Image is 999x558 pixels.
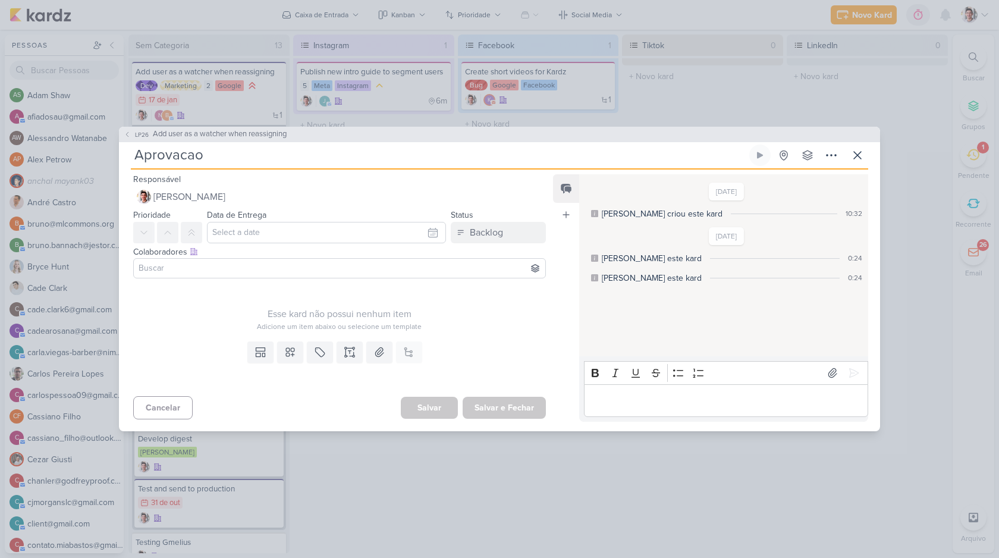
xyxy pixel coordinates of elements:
[133,396,193,419] button: Cancelar
[602,272,702,284] div: Lucas desarquivou este kard
[602,208,722,220] div: Lucas criou este kard
[131,145,747,166] input: Kard Sem Título
[133,307,546,321] div: Esse kard não possui nenhum item
[602,252,702,265] div: Lucas arquivou este kard
[133,210,171,220] label: Prioridade
[133,246,546,258] div: Colaboradores
[153,190,225,204] span: [PERSON_NAME]
[133,186,546,208] button: [PERSON_NAME]
[584,384,868,417] div: Editor editing area: main
[846,208,862,219] div: 10:32
[207,210,266,220] label: Data de Entrega
[136,261,543,275] input: Buscar
[470,225,503,240] div: Backlog
[848,272,862,283] div: 0:24
[153,128,287,140] span: Add user as a watcher when reassigning
[591,274,598,281] div: Este log é visível à todos no kard
[451,222,546,243] button: Backlog
[137,190,151,204] img: Lucas Pessoa
[755,151,765,160] div: Ligar relógio
[591,210,598,217] div: Este log é visível à todos no kard
[133,321,546,332] div: Adicione um item abaixo ou selecione um template
[591,255,598,262] div: Este log é visível à todos no kard
[584,361,868,384] div: Editor toolbar
[848,253,862,264] div: 0:24
[451,210,473,220] label: Status
[133,174,181,184] label: Responsável
[124,128,287,140] button: LP26 Add user as a watcher when reassigning
[133,130,150,139] span: LP26
[207,222,446,243] input: Select a date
